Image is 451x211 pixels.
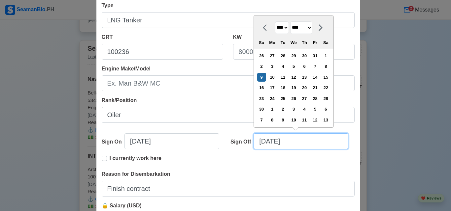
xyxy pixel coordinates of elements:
input: Ex: Third Officer or 3/OFF [102,107,355,123]
div: Choose Sunday, June 30th, 2024 [257,105,266,114]
input: Your reason for disembarkation... [102,181,355,197]
input: 33922 [102,44,223,60]
div: Choose Sunday, June 23rd, 2024 [257,94,266,103]
span: Reason for Disembarkation [102,171,170,177]
div: Choose Saturday, June 8th, 2024 [321,62,330,71]
div: Fr [311,38,320,47]
div: Choose Friday, June 7th, 2024 [311,62,320,71]
div: Choose Wednesday, May 29th, 2024 [289,51,298,60]
div: Choose Friday, July 12th, 2024 [311,116,320,124]
input: 8000 [233,44,355,60]
div: Choose Wednesday, June 19th, 2024 [289,83,298,92]
div: Choose Monday, May 27th, 2024 [268,51,277,60]
div: Choose Tuesday, May 28th, 2024 [278,51,287,60]
span: 🔒 Salary (USD) [102,203,142,208]
div: Choose Friday, June 14th, 2024 [311,73,320,82]
div: Choose Monday, June 17th, 2024 [268,83,277,92]
div: Choose Tuesday, June 11th, 2024 [278,73,287,82]
div: Mo [268,38,277,47]
input: Ex. Man B&W MC [102,75,355,91]
p: I currently work here [110,154,161,162]
div: Choose Thursday, July 11th, 2024 [300,116,309,124]
div: Choose Tuesday, July 9th, 2024 [278,116,287,124]
div: Sign On [102,138,124,146]
div: Choose Saturday, June 22nd, 2024 [321,83,330,92]
div: Choose Monday, July 1st, 2024 [268,105,277,114]
div: Choose Wednesday, June 26th, 2024 [289,94,298,103]
div: Choose Saturday, July 13th, 2024 [321,116,330,124]
div: Sign Off [230,138,254,146]
div: Choose Monday, July 8th, 2024 [268,116,277,124]
div: Choose Thursday, June 6th, 2024 [300,62,309,71]
div: Choose Thursday, May 30th, 2024 [300,51,309,60]
div: Choose Thursday, June 13th, 2024 [300,73,309,82]
div: Choose Wednesday, July 3rd, 2024 [289,105,298,114]
div: Choose Thursday, July 4th, 2024 [300,105,309,114]
div: Choose Friday, June 21st, 2024 [311,83,320,92]
div: Choose Saturday, June 29th, 2024 [321,94,330,103]
div: Choose Sunday, June 9th, 2024 [257,73,266,82]
div: Choose Friday, July 5th, 2024 [311,105,320,114]
div: month 2024-06 [256,50,331,125]
div: Choose Friday, May 31st, 2024 [311,51,320,60]
div: Choose Sunday, May 26th, 2024 [257,51,266,60]
div: Choose Wednesday, July 10th, 2024 [289,116,298,124]
input: Bulk, Container, etc. [102,12,355,28]
div: Tu [278,38,287,47]
div: Choose Wednesday, June 12th, 2024 [289,73,298,82]
div: Choose Friday, June 28th, 2024 [311,94,320,103]
div: Th [300,38,309,47]
div: Choose Monday, June 24th, 2024 [268,94,277,103]
div: Choose Tuesday, June 4th, 2024 [278,62,287,71]
div: Choose Thursday, June 20th, 2024 [300,83,309,92]
div: Choose Saturday, June 1st, 2024 [321,51,330,60]
div: Choose Monday, June 3rd, 2024 [268,62,277,71]
div: Choose Sunday, June 2nd, 2024 [257,62,266,71]
div: We [289,38,298,47]
span: Rank/Position [102,97,137,103]
span: Engine Make/Model [102,66,151,71]
div: Choose Sunday, July 7th, 2024 [257,116,266,124]
div: Choose Thursday, June 27th, 2024 [300,94,309,103]
div: Choose Wednesday, June 5th, 2024 [289,62,298,71]
div: Su [257,38,266,47]
span: KW [233,34,242,40]
div: Choose Tuesday, June 18th, 2024 [278,83,287,92]
div: Choose Tuesday, July 2nd, 2024 [278,105,287,114]
div: Choose Sunday, June 16th, 2024 [257,83,266,92]
div: Choose Monday, June 10th, 2024 [268,73,277,82]
div: Choose Saturday, June 15th, 2024 [321,73,330,82]
div: Choose Tuesday, June 25th, 2024 [278,94,287,103]
span: GRT [102,34,113,40]
span: Type [102,3,114,8]
div: Sa [321,38,330,47]
div: Choose Saturday, July 6th, 2024 [321,105,330,114]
